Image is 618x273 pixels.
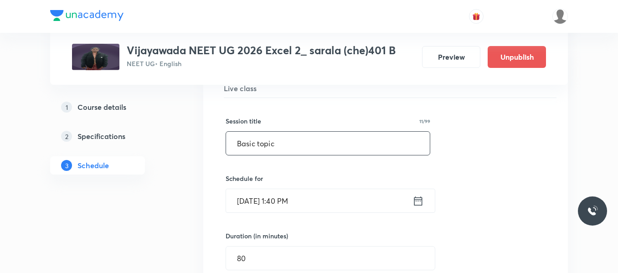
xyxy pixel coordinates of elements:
[224,83,556,94] h5: Live class
[61,102,72,113] p: 1
[226,174,430,183] h6: Schedule for
[61,131,72,142] p: 2
[472,12,480,21] img: avatar
[127,59,396,68] p: NEET UG • English
[61,160,72,171] p: 3
[488,46,546,68] button: Unpublish
[587,206,598,216] img: ttu
[72,44,119,70] img: 3fcd8215c87c4e4fa79b2238ff37a33e.jpg
[77,131,125,142] h5: Specifications
[226,116,261,126] h6: Session title
[77,160,109,171] h5: Schedule
[226,247,435,270] input: 80
[469,9,484,24] button: avatar
[422,46,480,68] button: Preview
[552,9,568,24] img: Srikanth
[50,10,124,23] a: Company Logo
[50,10,124,21] img: Company Logo
[77,102,126,113] h5: Course details
[419,119,430,124] p: 11/99
[127,44,396,57] h3: Vijayawada NEET UG 2026 Excel 2_ sarala (che)401 B
[226,231,288,241] h6: Duration (in minutes)
[50,98,174,116] a: 1Course details
[50,127,174,145] a: 2Specifications
[226,132,430,155] input: A great title is short, clear and descriptive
